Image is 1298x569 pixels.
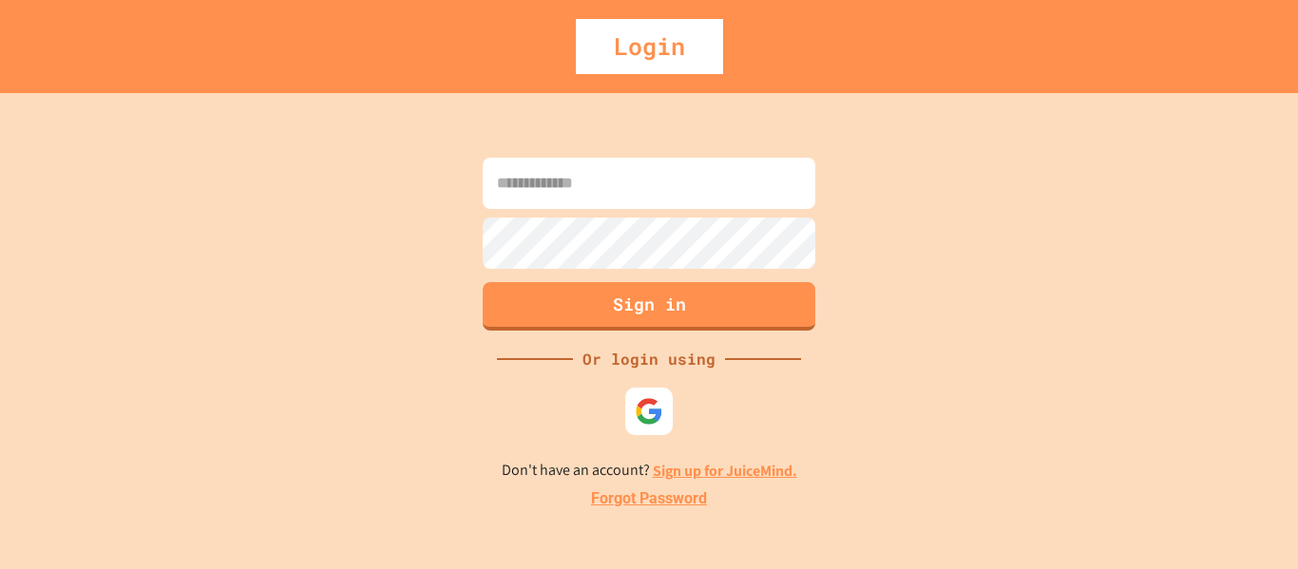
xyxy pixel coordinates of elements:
a: Sign up for JuiceMind. [653,461,797,481]
button: Sign in [483,282,815,331]
p: Don't have an account? [502,459,797,483]
div: Or login using [573,348,725,370]
img: google-icon.svg [635,397,663,426]
a: Forgot Password [591,487,707,510]
div: Login [576,19,723,74]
